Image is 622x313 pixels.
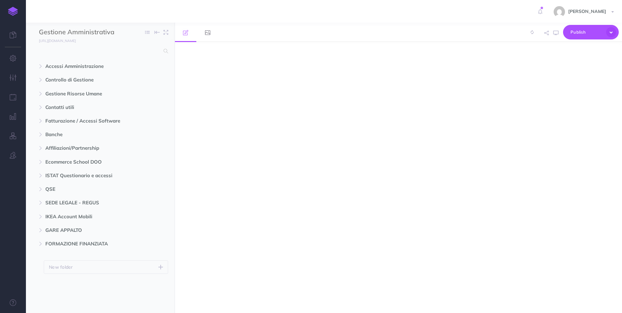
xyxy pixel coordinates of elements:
span: Banche [45,131,128,138]
span: FORMAZIONE FINANZIATA [45,240,128,248]
input: Search [39,45,160,57]
span: [PERSON_NAME] [565,8,609,14]
span: Contatti utili [45,103,128,111]
span: Gestione Risorse Umane [45,90,128,98]
span: Fatturazione / Accessi Software [45,117,128,125]
span: Affiliazioni/Partnership [45,144,128,152]
span: QSE [45,185,128,193]
img: logo-mark.svg [8,7,18,16]
small: [URL][DOMAIN_NAME] [39,38,76,43]
a: [URL][DOMAIN_NAME] [26,37,82,44]
button: New folder [44,260,168,274]
span: Controllo di Gestione [45,76,128,84]
span: Accessi Amministrazione [45,62,128,70]
span: GARE APPALTO [45,226,128,234]
span: IKEA Account Mobili [45,213,128,221]
span: Publish [570,27,603,37]
span: Ecommerce School DOO [45,158,128,166]
p: New folder [49,264,73,271]
span: ISTAT Questionario e accessi [45,172,128,179]
button: Publish [563,25,619,39]
span: SEDE LEGALE - REGUS [45,199,128,207]
input: Documentation Name [39,27,115,37]
img: b1eb4d8dcdfd9a3639e0a52054f32c10.jpg [554,6,565,17]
